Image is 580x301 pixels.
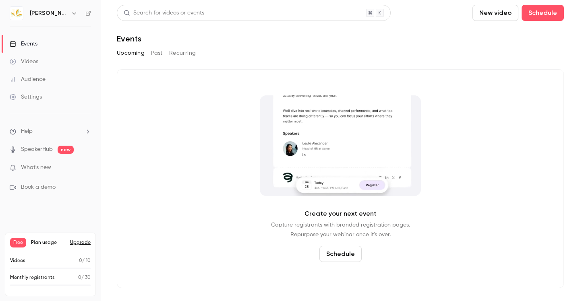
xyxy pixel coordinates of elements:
[10,93,42,101] div: Settings
[117,47,145,60] button: Upcoming
[30,9,68,17] h6: [PERSON_NAME] ❤️ Wisp
[79,258,82,263] span: 0
[117,34,141,43] h1: Events
[151,47,163,60] button: Past
[10,58,38,66] div: Videos
[10,238,26,247] span: Free
[10,40,37,48] div: Events
[169,47,196,60] button: Recurring
[21,163,51,172] span: What's new
[472,5,518,21] button: New video
[10,274,55,281] p: Monthly registrants
[10,257,25,264] p: Videos
[31,239,65,246] span: Plan usage
[124,9,204,17] div: Search for videos or events
[58,146,74,154] span: new
[21,183,56,192] span: Book a demo
[10,75,46,83] div: Audience
[10,127,91,136] li: help-dropdown-opener
[522,5,564,21] button: Schedule
[319,246,362,262] button: Schedule
[21,145,53,154] a: SpeakerHub
[78,274,91,281] p: / 30
[78,275,81,280] span: 0
[79,257,91,264] p: / 10
[304,209,377,219] p: Create your next event
[21,127,33,136] span: Help
[70,239,91,246] button: Upgrade
[271,220,410,239] p: Capture registrants with branded registration pages. Repurpose your webinar once it's over.
[10,7,23,20] img: Daye ❤️ Wisp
